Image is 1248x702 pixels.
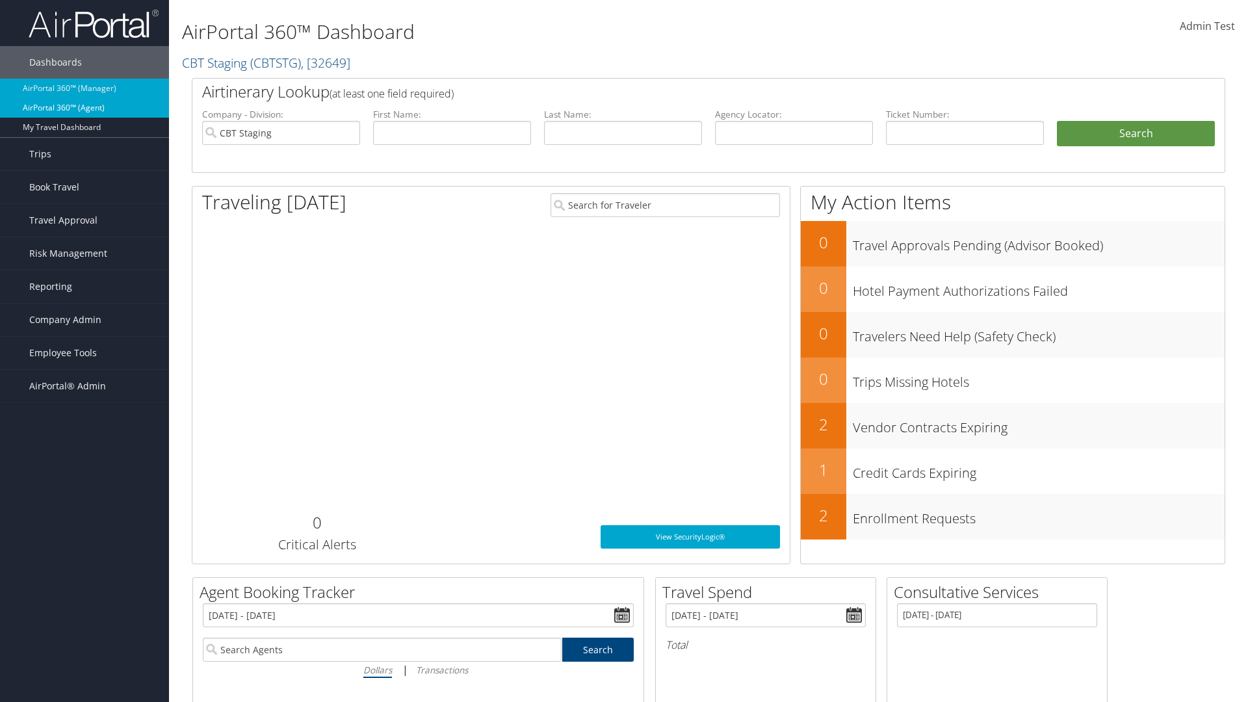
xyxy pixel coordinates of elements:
[29,337,97,369] span: Employee Tools
[1180,19,1235,33] span: Admin Test
[203,638,562,662] input: Search Agents
[801,277,846,299] h2: 0
[416,664,468,676] i: Transactions
[853,367,1225,391] h3: Trips Missing Hotels
[544,108,702,121] label: Last Name:
[801,459,846,481] h2: 1
[200,581,643,603] h2: Agent Booking Tracker
[801,413,846,435] h2: 2
[853,230,1225,255] h3: Travel Approvals Pending (Advisor Booked)
[886,108,1044,121] label: Ticket Number:
[853,321,1225,346] h3: Travelers Need Help (Safety Check)
[801,403,1225,448] a: 2Vendor Contracts Expiring
[801,221,1225,266] a: 0Travel Approvals Pending (Advisor Booked)
[29,138,51,170] span: Trips
[182,54,350,71] a: CBT Staging
[853,458,1225,482] h3: Credit Cards Expiring
[330,86,454,101] span: (at least one field required)
[853,412,1225,437] h3: Vendor Contracts Expiring
[894,581,1107,603] h2: Consultative Services
[29,204,97,237] span: Travel Approval
[202,81,1129,103] h2: Airtinerary Lookup
[363,664,392,676] i: Dollars
[801,448,1225,494] a: 1Credit Cards Expiring
[1180,6,1235,47] a: Admin Test
[202,512,432,534] h2: 0
[29,171,79,203] span: Book Travel
[562,638,634,662] a: Search
[662,581,876,603] h2: Travel Spend
[29,304,101,336] span: Company Admin
[801,322,846,344] h2: 0
[29,46,82,79] span: Dashboards
[301,54,350,71] span: , [ 32649 ]
[715,108,873,121] label: Agency Locator:
[853,276,1225,300] h3: Hotel Payment Authorizations Failed
[601,525,780,549] a: View SecurityLogic®
[666,638,866,652] h6: Total
[1057,121,1215,147] button: Search
[801,266,1225,312] a: 0Hotel Payment Authorizations Failed
[801,312,1225,357] a: 0Travelers Need Help (Safety Check)
[29,370,106,402] span: AirPortal® Admin
[853,503,1225,528] h3: Enrollment Requests
[202,536,432,554] h3: Critical Alerts
[202,108,360,121] label: Company - Division:
[29,8,159,39] img: airportal-logo.png
[29,270,72,303] span: Reporting
[373,108,531,121] label: First Name:
[203,662,634,678] div: |
[202,188,346,216] h1: Traveling [DATE]
[801,504,846,526] h2: 2
[250,54,301,71] span: ( CBTSTG )
[551,193,780,217] input: Search for Traveler
[29,237,107,270] span: Risk Management
[801,368,846,390] h2: 0
[182,18,884,45] h1: AirPortal 360™ Dashboard
[801,357,1225,403] a: 0Trips Missing Hotels
[801,494,1225,539] a: 2Enrollment Requests
[801,188,1225,216] h1: My Action Items
[801,231,846,253] h2: 0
